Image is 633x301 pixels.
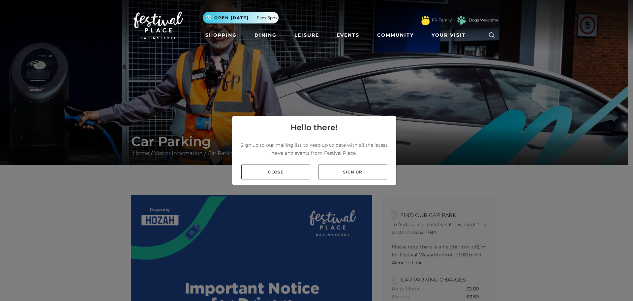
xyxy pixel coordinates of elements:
a: Dogs Welcome! [469,17,499,23]
a: Sign up [318,165,387,179]
h4: Hello there! [290,122,338,133]
a: Close [241,165,310,179]
span: 11am-5pm [257,15,277,21]
span: Open [DATE] [214,15,249,21]
span: Your Visit [432,32,466,39]
a: Leisure [292,29,322,41]
button: Open [DATE] 11am-5pm [203,12,279,23]
a: Events [334,29,362,41]
a: Your Visit [429,29,472,41]
p: Sign up to our mailing list to keep up to date with all the latest news and events from Festival ... [237,141,391,157]
a: Dining [252,29,279,41]
a: Shopping [203,29,239,41]
a: FP Family [432,17,452,23]
a: Community [375,29,416,41]
img: Festival Place Logo [134,12,183,39]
